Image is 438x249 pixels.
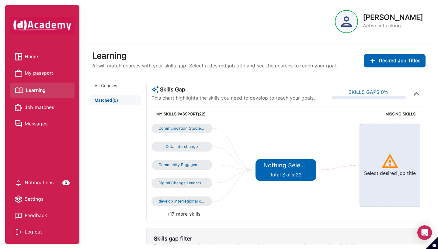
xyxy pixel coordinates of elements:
h5: MISSING SKILLS [286,112,415,117]
h3: Skills Gap [151,86,315,93]
g: Edge from 1 to 5 [213,147,255,170]
a: Home iconHome [15,52,70,61]
button: All Courses [90,81,141,91]
img: dAcademy [10,17,75,34]
g: Edge from 0 to 5 [213,128,255,170]
span: My passport [25,69,53,78]
a: My passport iconMy passport [15,69,70,78]
img: AI Course Suggestion [151,86,159,93]
div: The results are sorted by relevance to bridge your skills gap, ensuring you invest your time effi... [154,243,358,248]
p: [PERSON_NAME] [363,14,423,21]
img: Home icon [15,53,22,60]
span: Home [25,52,38,61]
img: add icon [369,57,376,64]
span: Desired Job Titles [379,57,420,64]
span: Settings [25,195,43,204]
img: Learning icon [15,85,23,96]
div: Community Engagement and Outreach [158,162,205,167]
h6: Select desired job title [364,170,416,176]
img: setting [15,179,22,186]
div: 0 [62,180,70,185]
span: Learning [26,86,46,95]
button: Matched(0) [90,95,141,105]
span: Job matches [25,103,54,112]
a: Learning iconLearning [15,85,70,96]
p: Actively Looking [363,22,423,29]
a: Job matches iconJob matches [15,103,70,112]
img: Job matches icon [15,104,22,111]
div: SKILLS GAPS: 0 % [349,89,388,96]
div: Digital Change Leadership [158,181,205,186]
div: Open Intercom Messenger [417,225,432,240]
span: Messages [25,119,47,128]
img: icon [381,152,399,170]
a: Messages iconMessages [15,119,70,128]
div: Log out [15,227,70,237]
g: Edge from 2 to 5 [213,165,255,170]
img: Profile [341,16,352,27]
g: Edge from 4 to 5 [213,170,255,201]
button: Add desired job titles [364,54,426,67]
li: +17 more skills [151,210,287,218]
p: AI will match courses with your skills gap. Select a desired job title and see the courses to rea... [92,62,337,70]
h5: MY SKILLS PASSPORT (22) [156,112,286,117]
p: This chart highlights the skills you need to develop to reach your goals. [151,94,315,102]
h5: Nothing Selected [263,162,308,169]
a: Feedback [15,211,70,220]
img: Log out [15,228,22,236]
img: Messages icon [15,120,22,128]
span: Notifications [25,178,54,187]
g: Edge from 3 to 5 [213,170,255,183]
div: Communication Studies and Strategies [158,126,205,131]
h3: Learning [92,51,337,61]
div: Data Interchange [158,144,205,149]
img: icon [411,88,423,100]
g: Edge from 5 to 6 [317,165,359,170]
span: Total Skills: 22 [270,172,302,178]
img: feedback [15,212,22,219]
img: My passport icon [15,70,22,77]
div: Skills gap filter [154,235,358,242]
img: setting [15,196,22,203]
div: develop interregional collaboration strategies [158,199,205,204]
button: Set cookie preferences [426,237,438,249]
